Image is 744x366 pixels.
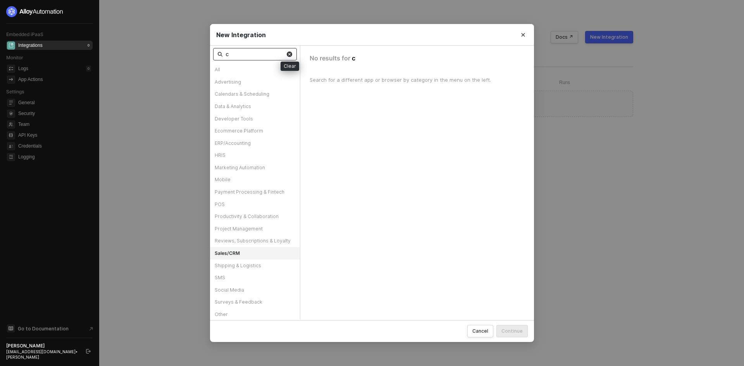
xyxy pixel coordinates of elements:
div: Surveys & Feedback [210,296,300,308]
div: No results for [310,54,355,62]
img: close [287,52,292,57]
input: Search [226,50,285,58]
div: Payment Processing & Fintech [210,186,300,198]
div: Sales/CRM [210,247,300,259]
div: Calendars & Scheduling [210,88,300,100]
div: Marketing Automation [210,162,300,174]
button: Cancel [467,325,493,337]
div: Reviews, Subscriptions & Loyalty [210,235,300,247]
div: HRIS [210,149,300,162]
div: Project Management [210,223,300,235]
div: Developer Tools [210,113,300,125]
div: New Integration [216,31,528,39]
div: Other [210,308,300,321]
button: Close [512,24,534,46]
span: icon-search [218,51,222,57]
div: SMS [210,271,300,284]
div: All [210,64,300,76]
div: Data & Analytics [210,100,300,113]
div: Shipping & Logistics [210,259,300,272]
div: Clear [281,62,299,71]
div: Cancel [472,328,488,334]
div: Mobile [210,174,300,186]
span: c [352,54,355,62]
button: Continue [496,325,528,337]
div: Search for a different app or browser by category in the menu on the left. [310,76,491,83]
div: ERP/Accounting [210,137,300,149]
div: Ecommerce Platform [210,125,300,137]
div: POS [210,198,300,211]
div: Advertising [210,76,300,88]
div: Social Media [210,284,300,296]
div: Productivity & Collaboration [210,210,300,223]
